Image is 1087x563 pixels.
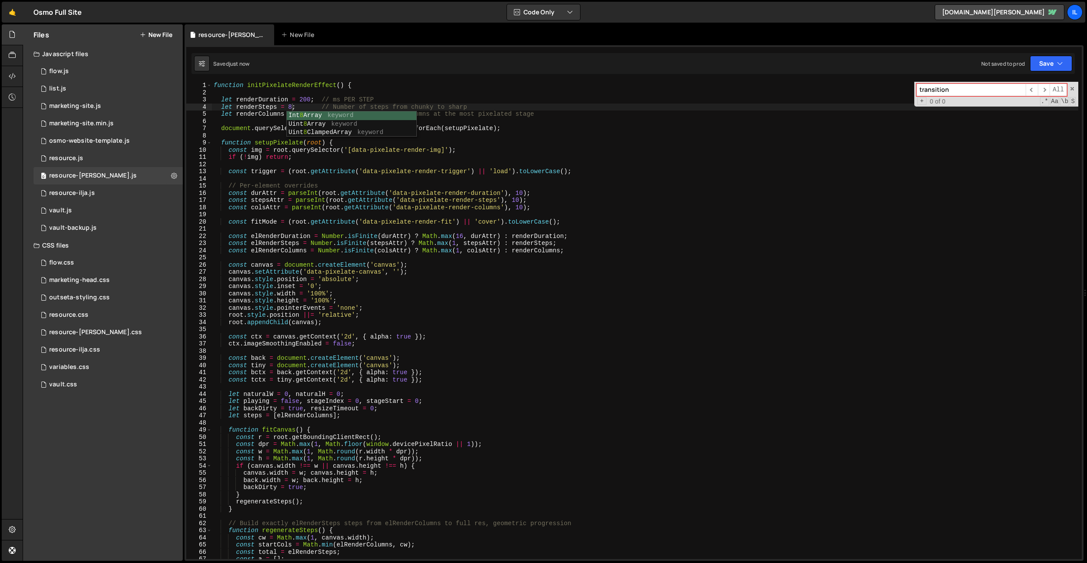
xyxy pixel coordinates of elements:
div: 44 [186,391,212,398]
div: 10598/27496.css [34,359,183,376]
div: vault-backup.js [49,224,97,232]
div: 10598/27702.css [34,324,183,341]
div: marketing-site.min.js [49,120,114,127]
span: CaseSensitive Search [1050,97,1059,106]
div: 40 [186,362,212,369]
div: 54 [186,462,212,470]
div: 42 [186,376,212,384]
div: 26 [186,261,212,269]
div: 47 [186,412,212,419]
div: 21 [186,225,212,233]
div: 37 [186,340,212,348]
div: 1 [186,82,212,89]
div: 20 [186,218,212,226]
div: 39 [186,355,212,362]
div: 16 [186,190,212,197]
button: New File [140,31,172,38]
span: Alt-Enter [1050,84,1067,96]
span: 0 of 0 [926,98,949,105]
div: vault.css [49,381,77,389]
div: resource.js [49,154,83,162]
a: Il [1067,4,1083,20]
div: 25 [186,254,212,261]
a: [DOMAIN_NAME][PERSON_NAME] [935,4,1064,20]
span: ​ [1026,84,1038,96]
div: 10598/25099.css [34,376,183,393]
div: 10598/27705.js [34,150,183,167]
div: resource-ilja.css [49,346,100,354]
div: 10598/27345.css [34,254,183,271]
div: variables.css [49,363,89,371]
div: 10598/27703.css [34,341,183,359]
div: 10598/28174.js [34,97,183,115]
div: 23 [186,240,212,247]
div: osmo-website-template.js [49,137,130,145]
div: 55 [186,469,212,477]
div: 10598/27700.js [34,184,183,202]
div: 14 [186,175,212,183]
div: 10598/26158.js [34,80,183,97]
div: 15 [186,182,212,190]
div: 13 [186,168,212,175]
div: 12 [186,161,212,168]
div: 36 [186,333,212,341]
div: resource.css [49,311,88,319]
div: 29 [186,283,212,290]
div: 67 [186,556,212,563]
div: 11 [186,154,212,161]
div: Not saved to prod [981,60,1025,67]
div: 58 [186,491,212,499]
div: 34 [186,319,212,326]
div: 61 [186,513,212,520]
span: 0 [41,173,46,180]
div: 10 [186,147,212,154]
div: 64 [186,534,212,542]
span: ​ [1038,84,1050,96]
div: marketing-site.js [49,102,101,110]
div: just now [229,60,249,67]
div: 6 [186,118,212,125]
div: 56 [186,477,212,484]
div: 10598/29018.js [34,132,183,150]
div: 57 [186,484,212,491]
div: marketing-head.css [49,276,110,284]
span: Toggle Replace mode [917,97,926,105]
div: 9 [186,139,212,147]
div: 62 [186,520,212,527]
div: resource-[PERSON_NAME].js [198,30,264,39]
div: 22 [186,233,212,240]
div: 49 [186,426,212,434]
div: 30 [186,290,212,298]
div: 10598/27344.js [34,63,183,80]
div: 66 [186,549,212,556]
div: 59 [186,498,212,506]
div: 10598/28787.js [34,115,183,132]
div: 65 [186,541,212,549]
div: 10598/28175.css [34,271,183,289]
div: 7 [186,125,212,132]
div: 24 [186,247,212,255]
div: 46 [186,405,212,412]
div: Saved [213,60,249,67]
div: 10598/27699.css [34,306,183,324]
button: Code Only [507,4,580,20]
div: resource-[PERSON_NAME].css [49,328,142,336]
div: flow.css [49,259,74,267]
div: 51 [186,441,212,448]
div: 43 [186,383,212,391]
div: 19 [186,211,212,218]
div: 38 [186,348,212,355]
a: 🤙 [2,2,23,23]
span: RegExp Search [1040,97,1049,106]
div: 33 [186,312,212,319]
div: 52 [186,448,212,456]
div: 32 [186,305,212,312]
div: Osmo Full Site [34,7,82,17]
div: resource-ilja.js [49,189,95,197]
div: 27 [186,268,212,276]
div: 48 [186,419,212,427]
div: CSS files [23,237,183,254]
div: 2 [186,89,212,97]
div: 10598/27499.css [34,289,183,306]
